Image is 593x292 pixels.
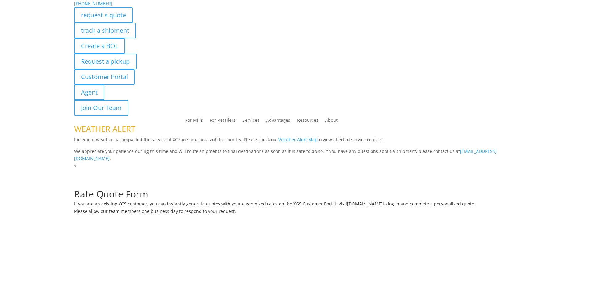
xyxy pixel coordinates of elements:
[74,85,104,100] a: Agent
[74,201,347,207] span: If you are an existing XGS customer, you can instantly generate quotes with your customized rates...
[185,118,203,125] a: For Mills
[74,69,135,85] a: Customer Portal
[383,201,475,207] span: to log in and complete a personalized quote.
[74,123,135,134] span: WEATHER ALERT
[74,1,112,6] a: [PHONE_NUMBER]
[74,170,519,182] h1: Request a Quote
[74,162,519,170] p: x
[74,7,133,23] a: request a quote
[74,148,519,163] p: We appreciate your patience during this time and will route shipments to final destinations as so...
[74,209,519,217] h6: Please allow our team members one business day to respond to your request.
[297,118,318,125] a: Resources
[74,38,125,54] a: Create a BOL
[74,136,519,148] p: Inclement weather has impacted the service of XGS in some areas of the country. Please check our ...
[74,23,136,38] a: track a shipment
[266,118,290,125] a: Advantages
[325,118,338,125] a: About
[74,100,128,116] a: Join Our Team
[74,182,519,189] p: Complete the form below for a customized quote based on your shipping needs.
[347,201,383,207] a: [DOMAIN_NAME]
[242,118,259,125] a: Services
[74,54,137,69] a: Request a pickup
[210,118,236,125] a: For Retailers
[278,137,318,142] a: Weather Alert Map
[74,189,519,202] h1: Rate Quote Form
